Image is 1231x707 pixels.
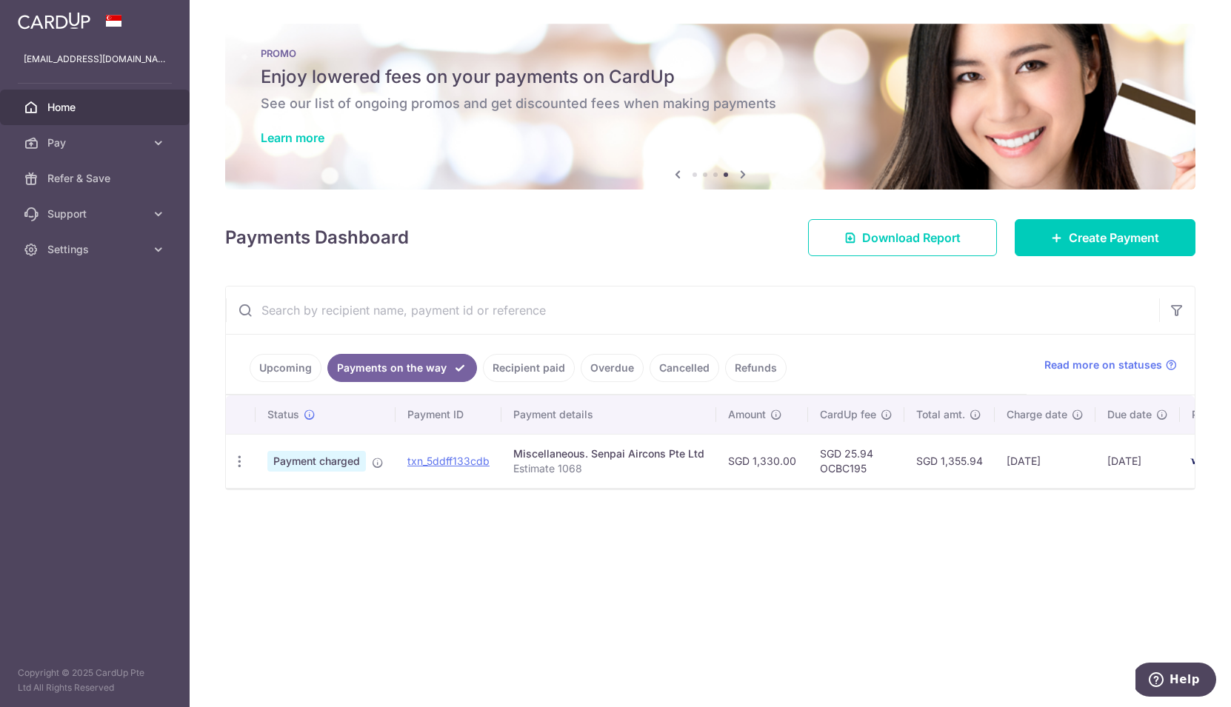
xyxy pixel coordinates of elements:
td: SGD 1,330.00 [716,434,808,488]
h6: See our list of ongoing promos and get discounted fees when making payments [261,95,1160,113]
span: CardUp fee [820,407,876,422]
span: Status [267,407,299,422]
span: Refer & Save [47,171,145,186]
a: Read more on statuses [1044,358,1177,372]
h5: Enjoy lowered fees on your payments on CardUp [261,65,1160,89]
iframe: Opens a widget where you can find more information [1135,663,1216,700]
td: [DATE] [1095,434,1180,488]
span: Support [47,207,145,221]
span: Read more on statuses [1044,358,1162,372]
a: Refunds [725,354,787,382]
span: Create Payment [1069,229,1159,247]
input: Search by recipient name, payment id or reference [226,287,1159,334]
div: Miscellaneous. Senpai Aircons Pte Ltd [513,446,704,461]
span: Settings [47,242,145,257]
img: Latest Promos banner [225,24,1195,190]
span: Charge date [1007,407,1067,422]
a: Cancelled [650,354,719,382]
p: PROMO [261,47,1160,59]
a: Upcoming [250,354,321,382]
span: Home [47,100,145,115]
img: CardUp [18,12,90,30]
a: Download Report [808,219,997,256]
th: Payment details [501,395,716,434]
a: txn_5ddff133cdb [407,455,490,467]
img: Bank Card [1184,452,1214,470]
a: Learn more [261,130,324,145]
span: Download Report [862,229,961,247]
span: Due date [1107,407,1152,422]
td: SGD 25.94 OCBC195 [808,434,904,488]
span: Payment charged [267,451,366,472]
td: [DATE] [995,434,1095,488]
p: [EMAIL_ADDRESS][DOMAIN_NAME] [24,52,166,67]
span: Amount [728,407,766,422]
h4: Payments Dashboard [225,224,409,251]
span: Pay [47,135,145,150]
a: Create Payment [1015,219,1195,256]
a: Overdue [581,354,644,382]
a: Recipient paid [483,354,575,382]
p: Estimate 1068 [513,461,704,476]
a: Payments on the way [327,354,477,382]
span: Total amt. [916,407,965,422]
td: SGD 1,355.94 [904,434,995,488]
th: Payment ID [396,395,501,434]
